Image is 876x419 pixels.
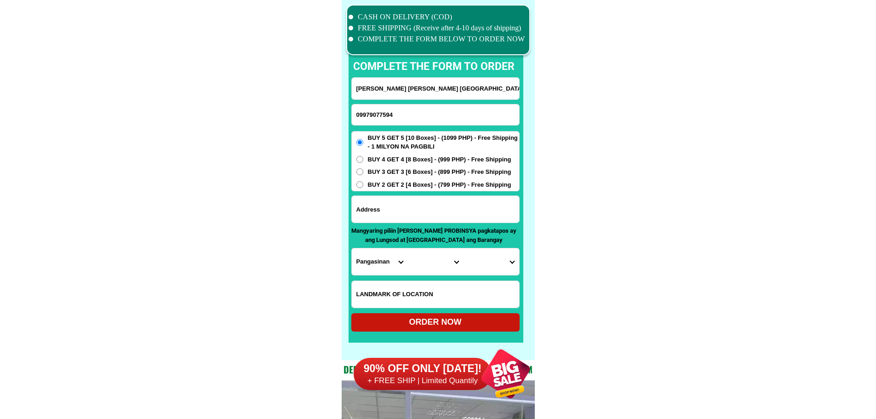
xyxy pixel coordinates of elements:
h6: + FREE SHIP | Limited Quantily [354,376,492,386]
li: FREE SHIPPING (Receive after 4-10 days of shipping) [349,23,525,34]
input: BUY 4 GET 4 [8 Boxes] - (999 PHP) - Free Shipping [356,156,363,163]
p: complete the form to order [344,59,524,75]
span: BUY 4 GET 4 [8 Boxes] - (999 PHP) - Free Shipping [368,155,511,164]
select: Select province [352,248,407,275]
select: Select commune [463,248,519,275]
input: Input address [352,196,519,223]
input: Input full_name [352,78,519,99]
li: COMPLETE THE FORM BELOW TO ORDER NOW [349,34,525,45]
h2: Dedicated and professional consulting team [342,362,535,376]
span: BUY 3 GET 3 [6 Boxes] - (899 PHP) - Free Shipping [368,167,511,177]
div: ORDER NOW [351,316,520,328]
h6: 90% OFF ONLY [DATE]! [354,362,492,376]
select: Select district [407,248,463,275]
span: BUY 2 GET 2 [4 Boxes] - (799 PHP) - Free Shipping [368,180,511,189]
li: CASH ON DELIVERY (COD) [349,11,525,23]
input: Input phone_number [352,104,519,125]
p: Mangyaring piliin [PERSON_NAME] PROBINSYA pagkatapos ay ang Lungsod at [GEOGRAPHIC_DATA] ang Bara... [351,226,517,244]
input: BUY 2 GET 2 [4 Boxes] - (799 PHP) - Free Shipping [356,181,363,188]
input: BUY 5 GET 5 [10 Boxes] - (1099 PHP) - Free Shipping - 1 MILYON NA PAGBILI [356,139,363,146]
input: Input LANDMARKOFLOCATION [352,281,519,308]
input: BUY 3 GET 3 [6 Boxes] - (899 PHP) - Free Shipping [356,168,363,175]
span: BUY 5 GET 5 [10 Boxes] - (1099 PHP) - Free Shipping - 1 MILYON NA PAGBILI [368,133,519,151]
